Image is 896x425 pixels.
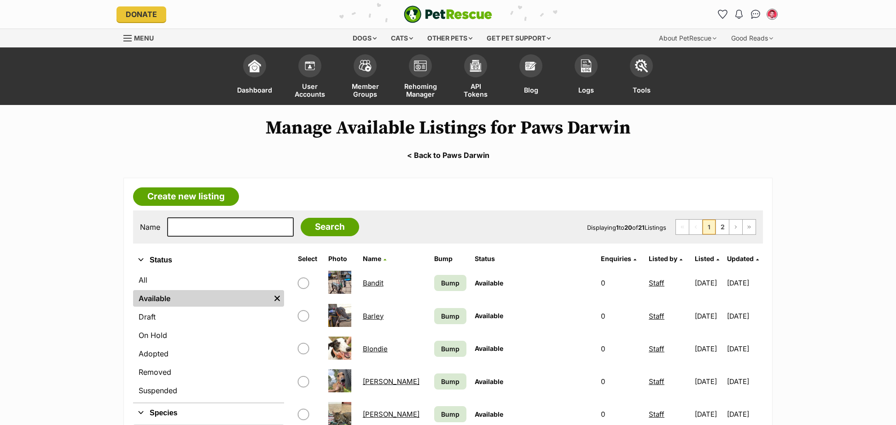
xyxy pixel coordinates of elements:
[580,59,593,72] img: logs-icon-5bf4c29380941ae54b88474b1138927238aebebbc450bc62c8517511492d5a22.svg
[133,270,284,402] div: Status
[475,344,503,352] span: Available
[578,82,594,98] span: Logs
[133,364,284,380] a: Removed
[735,10,743,19] img: notifications-46538b983faf8c2785f20acdc204bb7945ddae34d4c08c2a6579f10ce5e182be.svg
[116,6,166,22] a: Donate
[471,251,596,266] th: Status
[346,29,383,47] div: Dogs
[524,59,537,72] img: blogs-icon-e71fceff818bbaa76155c998696f2ea9b8fc06abc828b24f45ee82a475c2fd99.svg
[337,50,393,105] a: Member Groups
[441,377,460,386] span: Bump
[404,82,437,98] span: Rehoming Manager
[133,272,284,288] a: All
[768,10,777,19] img: Cleyton profile pic
[695,255,714,262] span: Listed
[434,275,466,291] a: Bump
[616,224,619,231] strong: 1
[691,267,726,299] td: [DATE]
[134,34,154,42] span: Menu
[751,10,761,19] img: chat-41dd97257d64d25036548639549fe6c8038ab92f7586957e7f3b1b290dea8141.svg
[597,300,644,332] td: 0
[691,366,726,397] td: [DATE]
[133,290,270,307] a: Available
[652,29,723,47] div: About PetRescue
[587,224,666,231] span: Displaying to of Listings
[363,410,419,419] a: [PERSON_NAME]
[363,312,384,320] a: Barley
[133,345,284,362] a: Adopted
[703,220,716,234] span: Page 1
[248,59,261,72] img: dashboard-icon-eb2f2d2d3e046f16d808141f083e7271f6b2e854fb5c12c21221c1fb7104beca.svg
[503,50,559,105] a: Blog
[431,251,470,266] th: Bump
[691,333,726,365] td: [DATE]
[421,29,479,47] div: Other pets
[475,410,503,418] span: Available
[133,407,284,419] button: Species
[441,409,460,419] span: Bump
[649,344,664,353] a: Staff
[434,308,466,324] a: Bump
[559,50,614,105] a: Logs
[649,410,664,419] a: Staff
[715,7,730,22] a: Favourites
[441,344,460,354] span: Bump
[282,50,337,105] a: User Accounts
[675,219,756,235] nav: Pagination
[748,7,763,22] a: Conversations
[294,82,326,98] span: User Accounts
[363,344,388,353] a: Blondie
[715,7,780,22] ul: Account quick links
[448,50,503,105] a: API Tokens
[140,223,160,231] label: Name
[133,187,239,206] a: Create new listing
[363,279,384,287] a: Bandit
[732,7,746,22] button: Notifications
[359,60,372,72] img: team-members-icon-5396bd8760b3fe7c0b43da4ab00e1e3bb1a5d9ba89233759b79545d2d3fc5d0d.svg
[524,82,538,98] span: Blog
[434,406,466,422] a: Bump
[649,312,664,320] a: Staff
[294,251,324,266] th: Select
[393,50,448,105] a: Rehoming Manager
[633,82,651,98] span: Tools
[695,255,719,262] a: Listed
[133,309,284,325] a: Draft
[237,82,272,98] span: Dashboard
[441,278,460,288] span: Bump
[363,255,381,262] span: Name
[270,290,284,307] a: Remove filter
[614,50,669,105] a: Tools
[133,327,284,343] a: On Hold
[638,224,645,231] strong: 21
[727,300,762,332] td: [DATE]
[301,218,359,236] input: Search
[133,382,284,399] a: Suspended
[727,267,762,299] td: [DATE]
[404,6,492,23] a: PetRescue
[434,341,466,357] a: Bump
[363,255,386,262] a: Name
[601,255,631,262] span: translation missing: en.admin.listings.index.attributes.enquiries
[716,220,729,234] a: Page 2
[325,251,358,266] th: Photo
[475,312,503,320] span: Available
[597,333,644,365] td: 0
[649,255,682,262] a: Listed by
[384,29,419,47] div: Cats
[475,378,503,385] span: Available
[303,59,316,72] img: members-icon-d6bcda0bfb97e5ba05b48644448dc2971f67d37433e5abca221da40c41542bd5.svg
[743,220,756,234] a: Last page
[441,311,460,321] span: Bump
[624,224,632,231] strong: 20
[434,373,466,390] a: Bump
[676,220,689,234] span: First page
[649,255,677,262] span: Listed by
[649,279,664,287] a: Staff
[601,255,636,262] a: Enquiries
[349,82,381,98] span: Member Groups
[727,366,762,397] td: [DATE]
[729,220,742,234] a: Next page
[133,254,284,266] button: Status
[404,6,492,23] img: logo-e224e6f780fb5917bec1dbf3a21bbac754714ae5b6737aabdf751b685950b380.svg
